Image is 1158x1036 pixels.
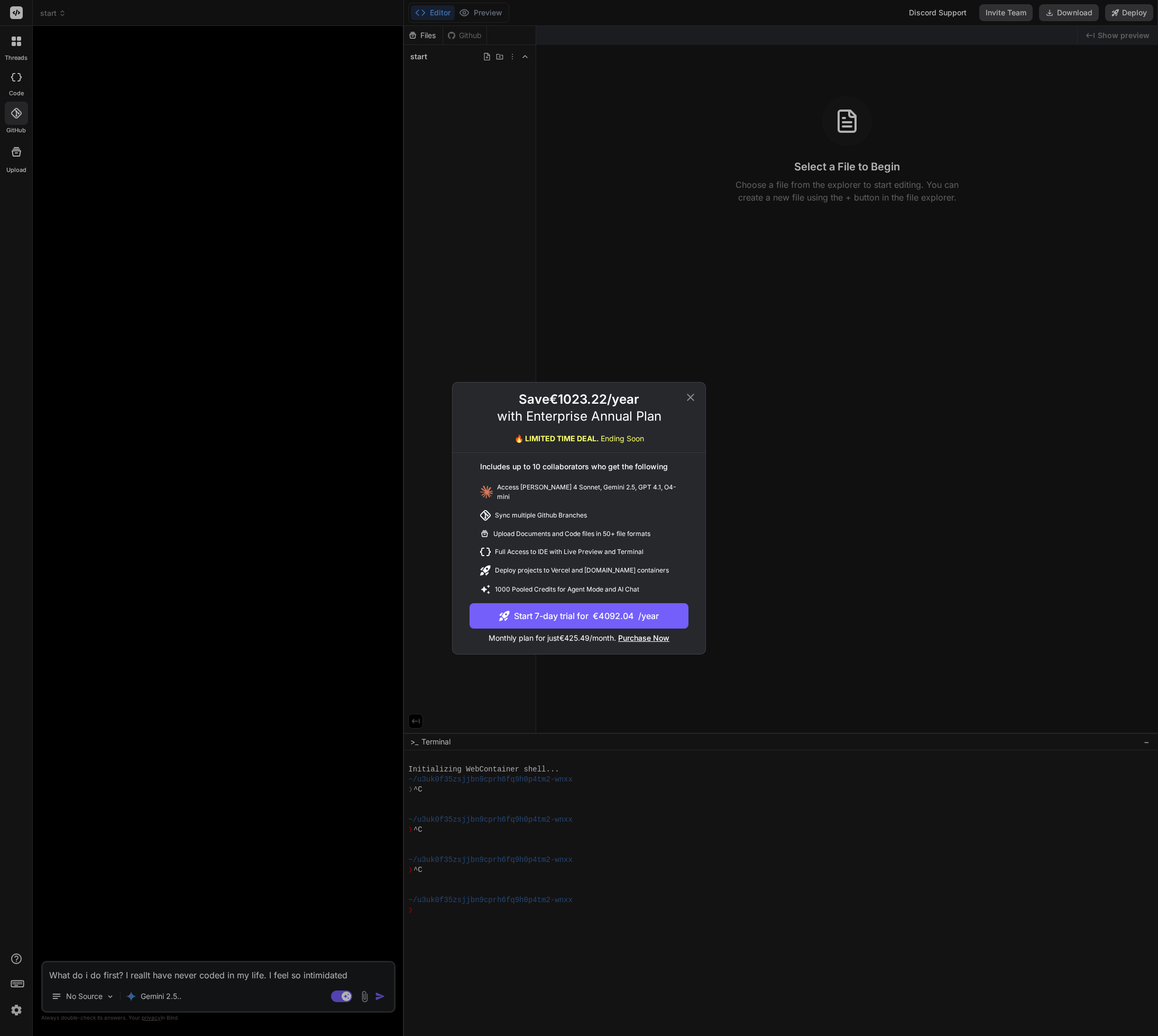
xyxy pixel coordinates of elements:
ccc: $499 [559,633,590,642]
div: Access [PERSON_NAME] 4 Sonnet, Gemini 2.5, GPT 4.1, O4-mini [470,478,688,506]
h2: Save /year [519,391,639,408]
p: with Enterprise Annual Plan [497,408,661,425]
ccc: $1200 [549,392,607,407]
div: Includes up to 10 collaborators who get the following [470,461,688,478]
div: Upload Documents and Code files in 50+ file formats [470,525,688,543]
span: Ending Soon [601,434,644,443]
div: Full Access to IDE with Live Preview and Terminal [470,543,688,561]
span: Purchase Now [618,633,669,642]
div: Sync multiple Github Branches [470,506,688,525]
div: 1000 Pooled Credits for Agent Mode and AI Chat [470,580,688,599]
p: Monthly plan for just /month. [470,629,688,643]
div: Deploy projects to Vercel and [DOMAIN_NAME] containers [470,561,688,580]
div: 🔥 LIMITED TIME DEAL. [514,433,644,444]
ccc: $4799 [593,610,634,622]
button: Start 7-day trial for€4092.04/year [470,603,688,629]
